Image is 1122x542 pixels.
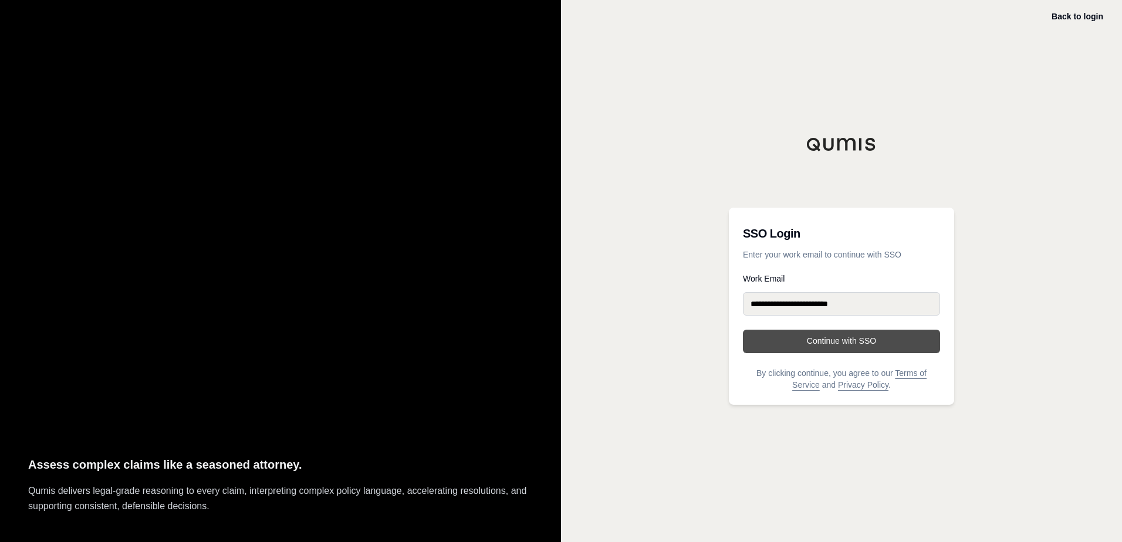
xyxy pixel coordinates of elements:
[1052,12,1103,21] a: Back to login
[28,455,533,475] p: Assess complex claims like a seasoned attorney.
[806,137,877,151] img: Qumis
[743,222,940,245] h3: SSO Login
[838,380,888,389] a: Privacy Policy
[743,330,940,353] button: Continue with SSO
[743,249,940,260] p: Enter your work email to continue with SSO
[743,275,940,283] label: Work Email
[28,483,533,514] p: Qumis delivers legal-grade reasoning to every claim, interpreting complex policy language, accele...
[743,367,940,391] p: By clicking continue, you agree to our and .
